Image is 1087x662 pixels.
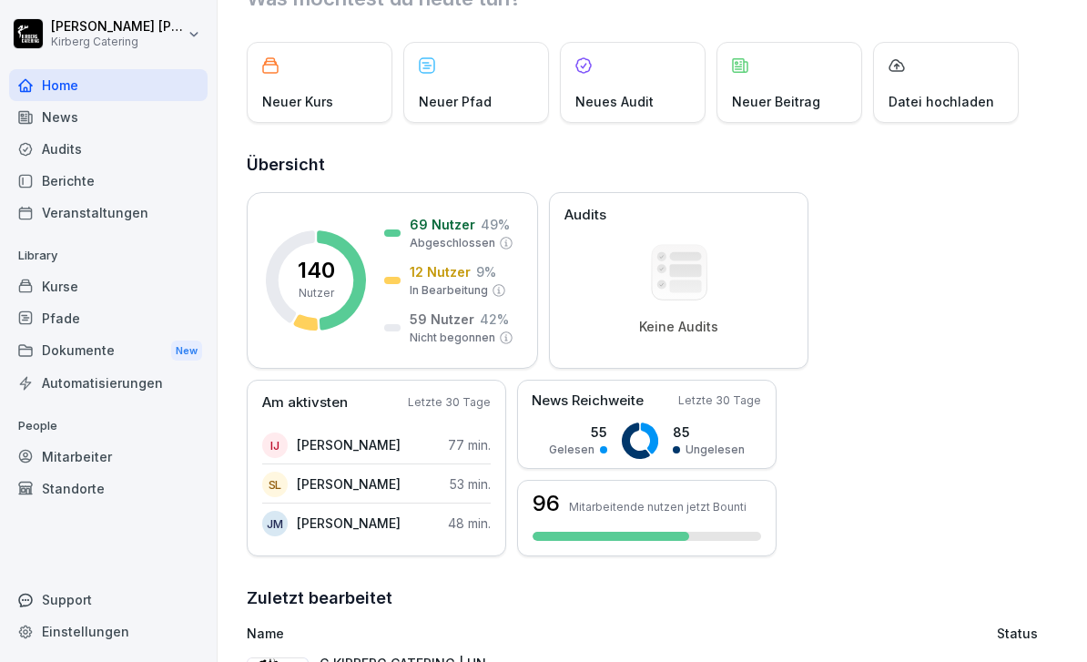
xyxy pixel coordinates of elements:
[732,92,820,111] p: Neuer Beitrag
[480,310,509,329] p: 42 %
[297,474,401,494] p: [PERSON_NAME]
[9,165,208,197] a: Berichte
[9,616,208,647] a: Einstellungen
[575,92,654,111] p: Neues Audit
[410,215,475,234] p: 69 Nutzer
[9,69,208,101] a: Home
[247,624,759,643] p: Name
[410,330,495,346] p: Nicht begonnen
[51,19,184,35] p: [PERSON_NAME] [PERSON_NAME]
[686,442,745,458] p: Ungelesen
[410,235,495,251] p: Abgeschlossen
[476,262,496,281] p: 9 %
[247,152,1060,178] h2: Übersicht
[549,423,607,442] p: 55
[448,435,491,454] p: 77 min.
[9,334,208,368] a: DokumenteNew
[297,514,401,533] p: [PERSON_NAME]
[298,260,335,281] p: 140
[297,435,401,454] p: [PERSON_NAME]
[419,92,492,111] p: Neuer Pfad
[410,282,488,299] p: In Bearbeitung
[262,392,348,413] p: Am aktivsten
[9,441,208,473] a: Mitarbeiter
[9,270,208,302] a: Kurse
[9,302,208,334] a: Pfade
[262,92,333,111] p: Neuer Kurs
[9,334,208,368] div: Dokumente
[889,92,994,111] p: Datei hochladen
[9,241,208,270] p: Library
[678,392,761,409] p: Letzte 30 Tage
[410,262,471,281] p: 12 Nutzer
[997,624,1038,643] p: Status
[410,310,474,329] p: 59 Nutzer
[533,493,560,514] h3: 96
[262,472,288,497] div: SL
[171,341,202,362] div: New
[9,412,208,441] p: People
[9,367,208,399] a: Automatisierungen
[262,433,288,458] div: IJ
[450,474,491,494] p: 53 min.
[262,511,288,536] div: JM
[9,101,208,133] a: News
[9,584,208,616] div: Support
[9,197,208,229] a: Veranstaltungen
[569,500,747,514] p: Mitarbeitende nutzen jetzt Bounti
[673,423,745,442] p: 85
[408,394,491,411] p: Letzte 30 Tage
[448,514,491,533] p: 48 min.
[51,36,184,48] p: Kirberg Catering
[9,473,208,504] a: Standorte
[9,133,208,165] a: Audits
[639,319,718,335] p: Keine Audits
[247,586,1060,611] h2: Zuletzt bearbeitet
[481,215,510,234] p: 49 %
[549,442,594,458] p: Gelesen
[532,391,644,412] p: News Reichweite
[299,285,334,301] p: Nutzer
[564,205,606,226] p: Audits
